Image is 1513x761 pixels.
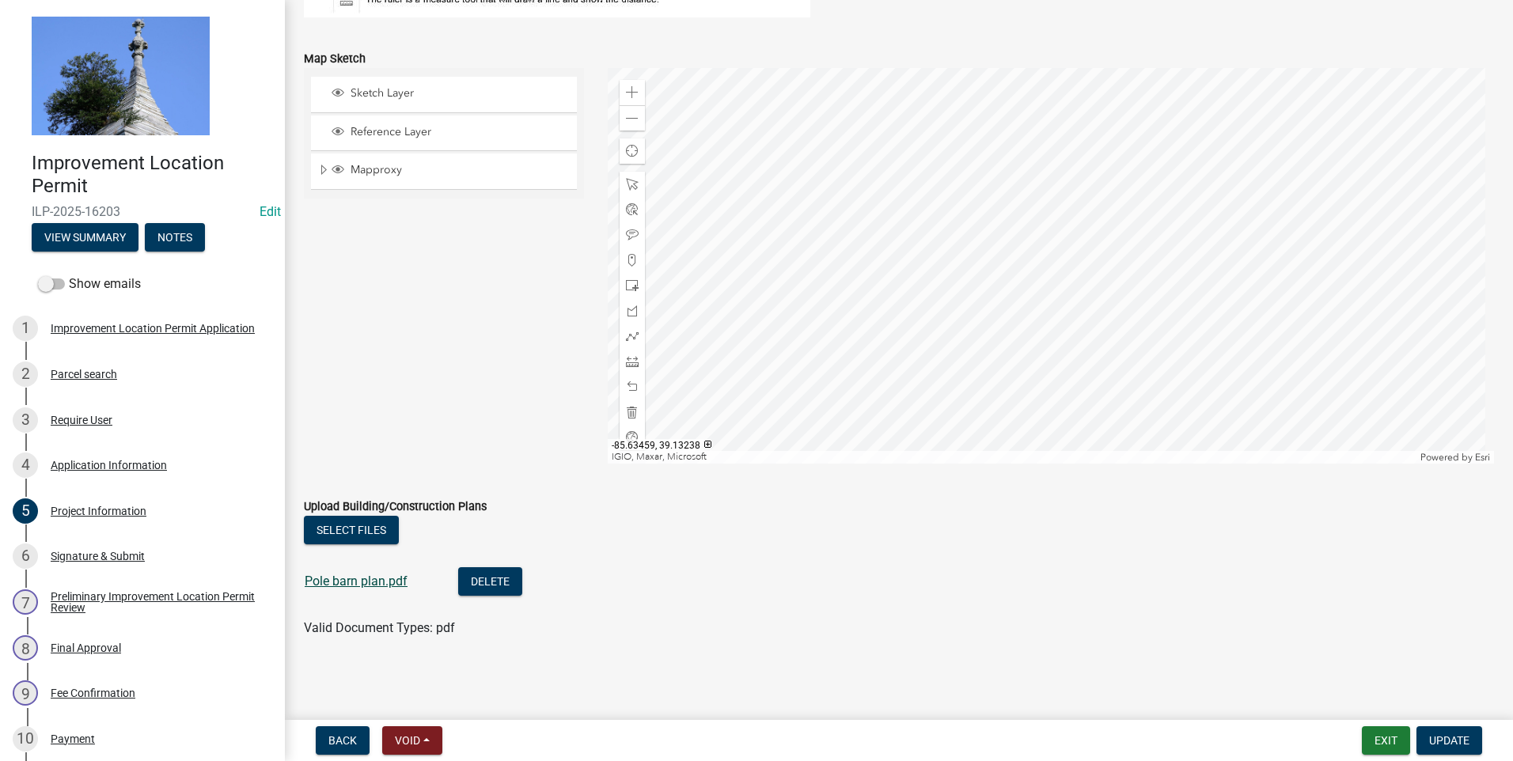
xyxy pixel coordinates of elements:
label: Map Sketch [304,54,366,65]
div: 9 [13,680,38,706]
div: 8 [13,635,38,661]
div: 6 [13,543,38,569]
wm-modal-confirm: Summary [32,232,138,244]
div: 4 [13,452,38,478]
a: Edit [260,204,281,219]
wm-modal-confirm: Notes [145,232,205,244]
div: Payment [51,733,95,744]
button: Back [316,726,370,755]
wm-modal-confirm: Delete Document [458,575,522,590]
button: Update [1416,726,1482,755]
button: Delete [458,567,522,596]
div: 3 [13,407,38,433]
div: Zoom in [620,80,645,105]
div: Application Information [51,460,167,471]
div: Powered by [1416,451,1494,464]
div: Improvement Location Permit Application [51,323,255,334]
div: Require User [51,415,112,426]
span: Sketch Layer [347,86,571,100]
span: Mapproxy [347,163,571,177]
label: Show emails [38,274,141,293]
div: 2 [13,362,38,387]
a: Pole barn plan.pdf [305,574,408,589]
h4: Improvement Location Permit [32,152,272,198]
li: Reference Layer [311,115,577,151]
span: Update [1429,734,1469,747]
img: Decatur County, Indiana [32,17,210,135]
button: View Summary [32,223,138,252]
li: Sketch Layer [311,77,577,112]
div: Mapproxy [329,163,571,179]
div: IGIO, Maxar, Microsoft [608,451,1417,464]
div: 5 [13,498,38,524]
span: Expand [317,163,329,180]
button: Void [382,726,442,755]
div: Project Information [51,505,146,517]
span: ILP-2025-16203 [32,204,253,219]
div: Find my location [620,138,645,164]
span: Back [328,734,357,747]
li: Mapproxy [311,153,577,190]
div: Parcel search [51,369,117,380]
div: Final Approval [51,642,121,653]
label: Upload Building/Construction Plans [304,502,487,513]
span: Valid Document Types: pdf [304,620,455,635]
button: Notes [145,223,205,252]
button: Exit [1362,726,1410,755]
div: Signature & Submit [51,551,145,562]
a: Esri [1475,452,1490,463]
ul: Layer List [309,73,578,194]
div: Sketch Layer [329,86,571,102]
div: Preliminary Improvement Location Permit Review [51,591,260,613]
div: Reference Layer [329,125,571,141]
div: 10 [13,726,38,752]
div: Fee Confirmation [51,687,135,699]
span: Void [395,734,420,747]
div: 7 [13,589,38,615]
button: Select files [304,516,399,544]
span: Reference Layer [347,125,571,139]
div: Zoom out [620,105,645,131]
wm-modal-confirm: Edit Application Number [260,204,281,219]
div: 1 [13,316,38,341]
